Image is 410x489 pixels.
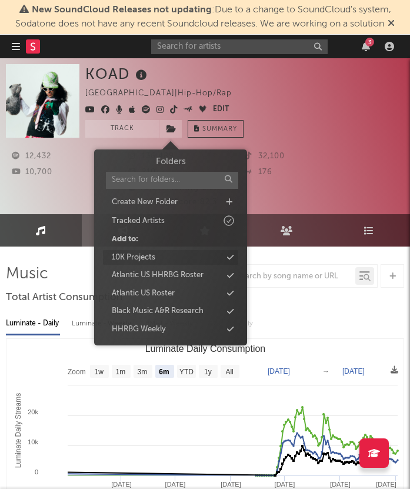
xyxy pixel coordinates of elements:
[165,481,186,488] text: [DATE]
[112,234,138,245] div: Add to:
[362,42,370,51] button: 3
[15,5,391,29] span: : Due to a change to SoundCloud's system, Sodatone does not have any recent Soundcloud releases. ...
[376,481,396,488] text: [DATE]
[85,64,150,84] div: KOAD
[275,481,295,488] text: [DATE]
[112,215,165,227] div: Tracked Artists
[112,305,204,317] div: Black Music A&R Research
[72,314,134,334] div: Luminate - Weekly
[231,272,355,281] input: Search by song name or URL
[213,103,229,117] button: Edit
[159,368,169,376] text: 6m
[6,291,122,305] span: Total Artist Consumption
[32,5,212,15] span: New SoundCloud Releases not updating
[112,324,166,335] div: HHRBG Weekly
[112,252,155,264] div: 10K Projects
[6,314,60,334] div: Luminate - Daily
[145,344,266,354] text: Luminate Daily Consumption
[85,87,245,101] div: [GEOGRAPHIC_DATA] | Hip-Hop/Rap
[112,270,204,281] div: Atlantic US HHRBG Roster
[14,393,22,468] text: Luminate Daily Streams
[106,172,238,189] input: Search for folders...
[365,38,374,46] div: 3
[138,368,148,376] text: 3m
[204,368,212,376] text: 1y
[68,368,86,376] text: Zoom
[95,368,104,376] text: 1w
[202,126,237,132] span: Summary
[85,120,159,138] button: Track
[155,155,185,169] h3: Folders
[268,367,290,375] text: [DATE]
[111,481,132,488] text: [DATE]
[151,39,328,54] input: Search for artists
[35,468,38,475] text: 0
[245,168,272,176] span: 176
[322,367,329,375] text: →
[225,368,233,376] text: All
[28,408,38,415] text: 20k
[28,438,38,445] text: 10k
[330,481,351,488] text: [DATE]
[112,288,175,300] div: Atlantic US Roster
[188,120,244,138] button: Summary
[116,368,126,376] text: 1m
[112,197,178,208] div: Create New Folder
[388,19,395,29] span: Dismiss
[179,368,194,376] text: YTD
[342,367,365,375] text: [DATE]
[12,152,51,160] span: 12,432
[245,152,285,160] span: 32,100
[12,168,52,176] span: 10,700
[221,481,241,488] text: [DATE]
